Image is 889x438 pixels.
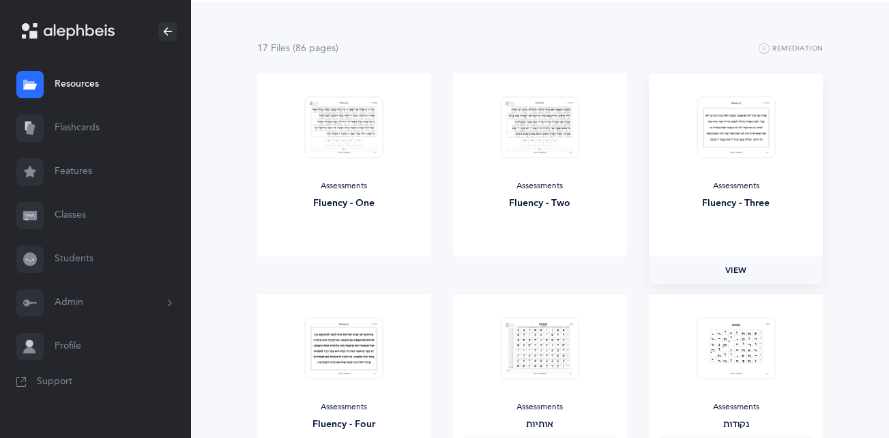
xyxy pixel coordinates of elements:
[257,43,290,54] span: 17 File
[660,181,812,192] div: Assessments
[660,418,812,432] div: נקודות
[286,43,290,54] span: s
[697,317,775,379] img: Test_Form_-_%D7%A0%D7%A7%D7%95%D7%93%D7%95%D7%AA_thumbnail_1703568348.png
[501,96,579,158] img: Fluency_2_thumbnail_1683460130.png
[268,402,420,413] div: Assessments
[660,196,812,211] div: Fluency - Three
[501,317,579,379] img: Test_Form_-_%D7%90%D7%95%D7%AA%D7%99%D7%95%D7%AA_thumbnail_1703568131.png
[305,96,383,158] img: Fluency_1_thumbnail_1683460130.png
[464,196,616,211] div: Fluency - Two
[697,96,775,158] img: Fluency_3_thumbnail_1683460130.png
[37,375,72,389] span: Support
[759,41,824,57] button: Remediation
[332,43,336,54] span: s
[649,257,823,284] a: View
[268,181,420,192] div: Assessments
[660,402,812,413] div: Assessments
[464,418,616,432] div: אותיות
[268,418,420,432] div: Fluency - Four
[305,317,383,379] img: Fluency_4_thumbnail_1683460130.png
[293,43,338,54] span: (86 page )
[268,196,420,211] div: Fluency - One
[464,181,616,192] div: Assessments
[725,264,747,276] span: View
[464,402,616,413] div: Assessments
